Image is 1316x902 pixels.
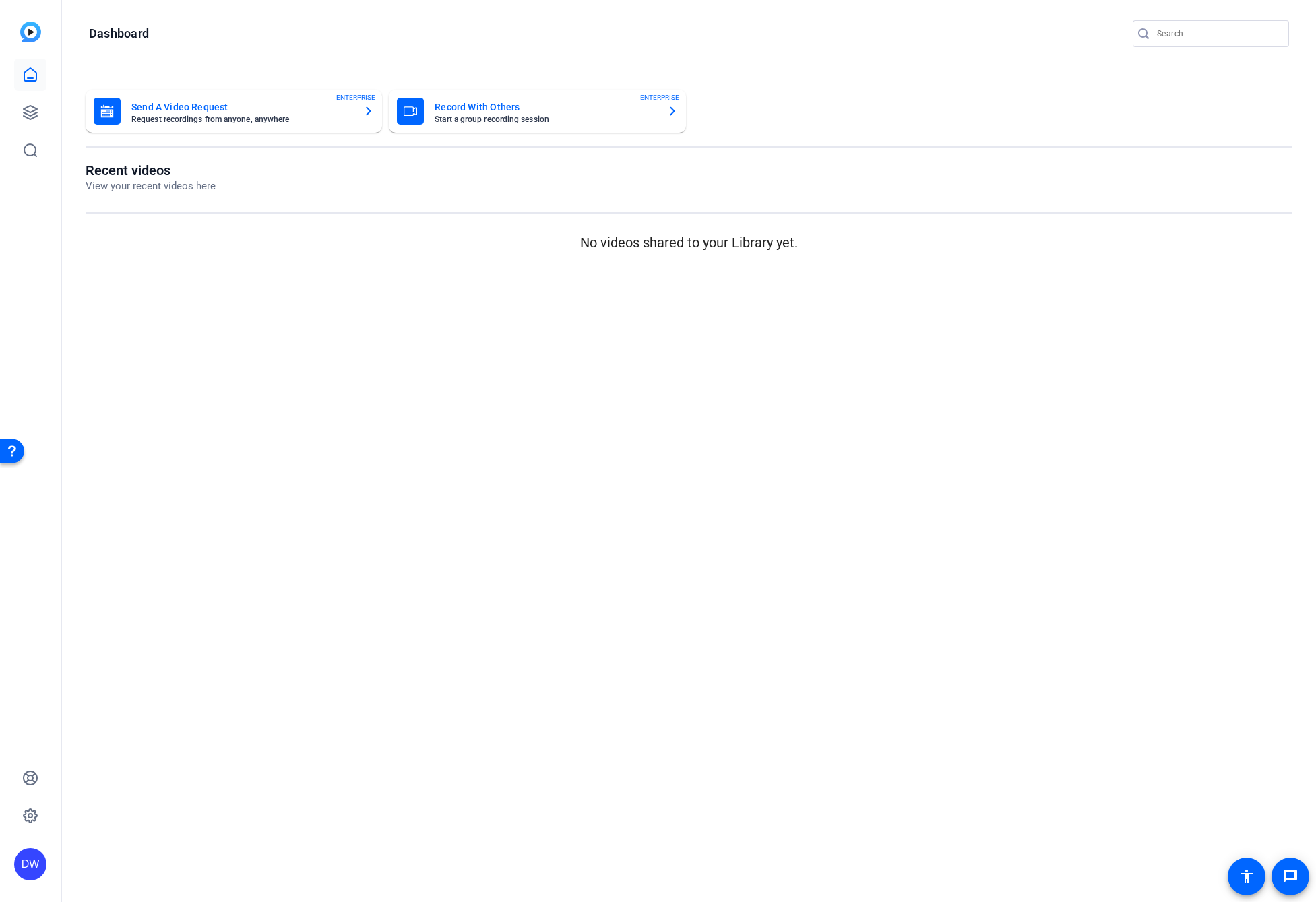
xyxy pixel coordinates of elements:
button: Send A Video RequestRequest recordings from anyone, anywhereENTERPRISE [86,90,382,133]
mat-icon: accessibility [1239,868,1255,884]
span: ENTERPRISE [640,92,679,102]
p: No videos shared to your Library yet. [86,232,1292,253]
p: View your recent videos here [86,179,216,194]
h1: Dashboard [89,26,149,42]
mat-card-subtitle: Request recordings from anyone, anywhere [131,115,352,123]
h1: Recent videos [86,162,216,179]
mat-card-title: Send A Video Request [131,99,352,115]
span: ENTERPRISE [336,92,375,102]
div: DW [14,848,46,880]
button: Record With OthersStart a group recording sessionENTERPRISE [389,90,685,133]
img: blue-gradient.svg [20,22,41,42]
mat-card-title: Record With Others [435,99,656,115]
mat-card-subtitle: Start a group recording session [435,115,656,123]
input: Search [1157,26,1278,42]
mat-icon: message [1282,868,1298,884]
